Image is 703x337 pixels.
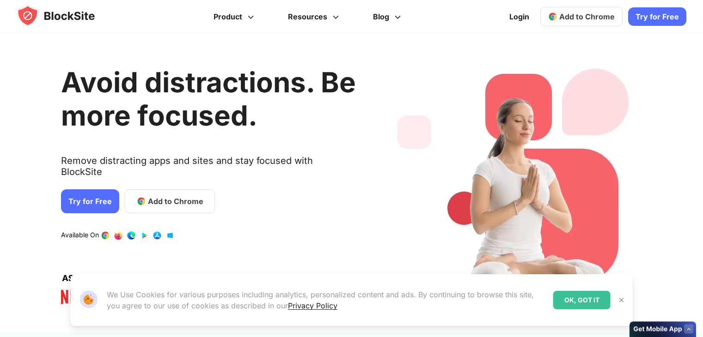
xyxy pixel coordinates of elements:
div: OK, GOT IT [553,291,611,309]
a: Try for Free [61,189,119,213]
text: Available On [61,231,99,240]
p: We Use Cookies for various purposes including analytics, personalized content and ads. By continu... [107,289,546,311]
span: Add to Chrome [559,12,615,21]
a: Add to Chrome [540,7,623,26]
a: Login [504,6,535,28]
img: blocksite-icon.5d769676.svg [17,5,113,27]
img: Close [618,296,625,304]
text: Remove distracting apps and sites and stay focused with BlockSite [61,155,356,185]
span: Add to Chrome [148,196,203,207]
button: Close [616,294,628,306]
h1: Avoid distractions. Be more focused. [61,66,356,132]
a: Privacy Policy [288,301,337,310]
a: Add to Chrome [125,189,215,213]
a: Try for Free [628,7,686,26]
img: chrome-icon.svg [548,12,557,21]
